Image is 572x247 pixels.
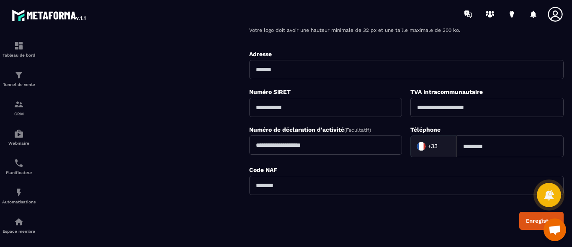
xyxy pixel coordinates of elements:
img: automations [14,217,24,227]
label: TVA Intracommunautaire [410,88,483,95]
a: formationformationTunnel de vente [2,64,36,93]
div: Search for option [410,135,456,157]
img: automations [14,129,24,139]
img: formation [14,41,24,51]
a: automationsautomationsAutomatisations [2,181,36,211]
p: CRM [2,112,36,116]
span: (Facultatif) [344,127,371,133]
img: scheduler [14,158,24,168]
p: Automatisations [2,200,36,204]
p: Planificateur [2,170,36,175]
label: Code NAF [249,166,277,173]
a: Ouvrir le chat [544,218,566,241]
label: Adresse [249,51,272,57]
input: Search for option [439,140,448,153]
a: schedulerschedulerPlanificateur [2,152,36,181]
a: formationformationTableau de bord [2,34,36,64]
p: Tableau de bord [2,53,36,57]
a: automationsautomationsWebinaire [2,122,36,152]
p: Espace membre [2,229,36,234]
a: automationsautomationsEspace membre [2,211,36,240]
img: formation [14,99,24,109]
label: Téléphone [410,126,441,133]
img: formation [14,70,24,80]
label: Numéro SIRET [249,88,291,95]
p: Webinaire [2,141,36,146]
img: logo [12,8,87,23]
button: Enregistrer [519,212,564,230]
p: Tunnel de vente [2,82,36,87]
img: Country Flag [413,138,430,155]
label: Numéro de déclaration d'activité [249,126,371,133]
p: Votre logo doit avoir une hauteur minimale de 32 px et une taille maximale de 300 ko. [249,27,564,33]
a: formationformationCRM [2,93,36,122]
span: +33 [428,142,438,151]
img: automations [14,187,24,198]
div: Enregistrer [526,218,557,224]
